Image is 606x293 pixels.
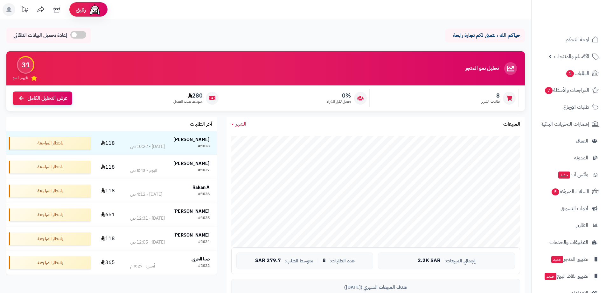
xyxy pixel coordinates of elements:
span: جديد [545,273,556,280]
h3: آخر الطلبات [190,121,212,127]
td: 365 [93,251,123,275]
h3: المبيعات [503,121,520,127]
span: متوسط الطلب: [285,258,313,264]
p: حياكم الله ، نتمنى لكم تجارة رابحة [450,32,520,39]
div: بانتظار المراجعة [9,137,91,150]
div: بانتظار المراجعة [9,161,91,173]
span: معدل تكرار الشراء [327,99,351,104]
span: عدد الطلبات: [330,258,355,264]
strong: [PERSON_NAME] [173,208,210,215]
a: تطبيق نقاط البيعجديد [535,268,602,284]
img: ai-face.png [88,3,101,16]
a: أدوات التسويق [535,201,602,216]
a: السلات المتروكة5 [535,184,602,199]
span: طلبات الإرجاع [563,103,589,112]
a: إشعارات التحويلات البنكية [535,116,602,132]
span: جديد [558,172,570,179]
a: وآتس آبجديد [535,167,602,182]
span: تطبيق المتجر [551,255,588,264]
a: العملاء [535,133,602,149]
a: تحديثات المنصة [17,3,33,18]
span: إعادة تحميل البيانات التلقائي [14,32,67,39]
span: لوحة التحكم [566,35,589,44]
td: 118 [93,179,123,203]
a: تطبيق المتجرجديد [535,252,602,267]
strong: [PERSON_NAME] [173,136,210,143]
div: أمس - 9:27 م [130,263,155,269]
span: الطلبات [566,69,589,78]
td: 651 [93,203,123,227]
span: تقييم النمو [13,75,28,81]
span: | [317,258,319,263]
strong: Rakan A [192,184,210,191]
div: [DATE] - 12:31 ص [130,215,165,222]
span: عرض التحليل الكامل [28,95,67,102]
a: الشهر [231,121,246,128]
a: لوحة التحكم [535,32,602,47]
span: 0% [327,92,351,99]
div: هدف المبيعات الشهري ([DATE]) [236,284,515,291]
td: 118 [93,227,123,251]
strong: [PERSON_NAME] [173,232,210,238]
span: 8 [323,258,326,264]
span: رفيق [76,6,86,13]
div: بانتظار المراجعة [9,256,91,269]
span: وآتس آب [558,170,588,179]
span: الأقسام والمنتجات [554,52,589,61]
span: 5 [552,188,559,195]
div: بانتظار المراجعة [9,209,91,221]
div: #1027 [198,167,210,174]
a: عرض التحليل الكامل [13,92,72,105]
span: الشهر [236,120,246,128]
div: بانتظار المراجعة [9,185,91,197]
span: السلات المتروكة [551,187,589,196]
span: تطبيق نقاط البيع [544,272,588,281]
a: المراجعات والأسئلة7 [535,83,602,98]
div: #1024 [198,239,210,245]
span: جديد [551,256,563,263]
span: إجمالي المبيعات: [444,258,476,264]
a: التقارير [535,218,602,233]
span: 1 [566,70,574,77]
div: اليوم - 8:43 ص [130,167,157,174]
div: #1022 [198,263,210,269]
div: [DATE] - 10:22 ص [130,143,165,150]
div: #1028 [198,143,210,150]
a: المدونة [535,150,602,165]
span: المراجعات والأسئلة [544,86,589,95]
span: المدونة [574,153,588,162]
span: 280 [173,92,203,99]
strong: صبا الحربي [192,256,210,262]
span: إشعارات التحويلات البنكية [541,120,589,128]
div: #1025 [198,215,210,222]
a: طلبات الإرجاع [535,99,602,115]
a: التطبيقات والخدمات [535,235,602,250]
span: أدوات التسويق [561,204,588,213]
strong: [PERSON_NAME] [173,160,210,167]
h3: تحليل نمو المتجر [465,66,499,71]
span: 8 [481,92,500,99]
span: التقارير [576,221,588,230]
div: [DATE] - 4:12 ص [130,191,162,198]
td: 118 [93,155,123,179]
div: بانتظار المراجعة [9,232,91,245]
span: 2.2K SAR [418,258,441,264]
span: 279.7 SAR [255,258,281,264]
span: التطبيقات والخدمات [549,238,588,247]
div: #1026 [198,191,210,198]
span: متوسط طلب العميل [173,99,203,104]
span: 7 [545,87,553,94]
span: طلبات الشهر [481,99,500,104]
div: [DATE] - 12:05 ص [130,239,165,245]
a: الطلبات1 [535,66,602,81]
td: 118 [93,131,123,155]
span: العملاء [576,136,588,145]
